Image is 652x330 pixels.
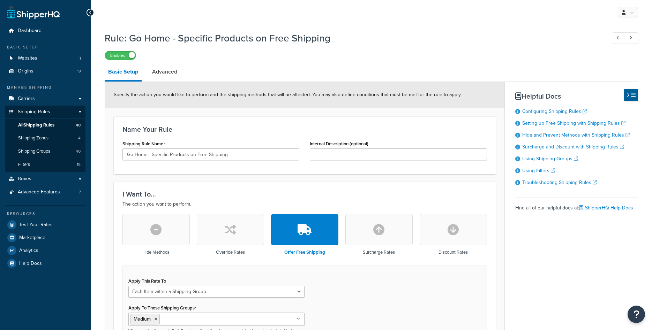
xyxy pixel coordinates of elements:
[18,109,50,115] span: Shipping Rules
[5,211,85,217] div: Resources
[5,132,85,145] a: Shipping Zones4
[122,200,487,208] p: The action you want to perform.
[5,172,85,185] a: Boxes
[105,63,142,82] a: Basic Setup
[522,167,555,174] a: Using Filters
[19,222,53,228] span: Test Your Rates
[579,204,633,212] a: ShipperHQ Help Docs
[105,51,136,60] label: Enabled
[18,148,50,154] span: Shipping Groups
[18,122,54,128] span: All Shipping Rules
[5,186,85,199] a: Advanced Features7
[128,278,166,284] label: Apply This Rate To
[18,135,48,141] span: Shipping Zones
[18,176,31,182] span: Boxes
[625,32,638,44] a: Next Record
[128,305,196,311] label: Apply To These Shipping Groups
[515,198,638,213] div: Find all of our helpful docs at:
[18,55,37,61] span: Websites
[77,68,81,74] span: 19
[142,250,170,255] h3: Hide Methods
[5,92,85,105] a: Carriers
[284,250,325,255] h3: Offer Free Shipping
[5,44,85,50] div: Basic Setup
[18,28,42,34] span: Dashboard
[5,158,85,171] a: Filters15
[5,257,85,270] a: Help Docs
[134,315,151,323] span: Medium
[78,135,81,141] span: 4
[624,89,638,101] button: Hide Help Docs
[5,52,85,65] a: Websites1
[522,120,625,127] a: Setting up Free Shipping with Shipping Rules
[310,141,368,146] label: Internal Description (optional)
[19,261,42,267] span: Help Docs
[76,148,81,154] span: 40
[149,63,181,80] a: Advanced
[77,162,81,168] span: 15
[515,92,638,100] h3: Helpful Docs
[5,65,85,78] a: Origins19
[5,218,85,231] a: Test Your Rates
[80,55,81,61] span: 1
[612,32,625,44] a: Previous Record
[5,132,85,145] li: Shipping Zones
[5,106,85,118] a: Shipping Rules
[5,186,85,199] li: Advanced Features
[19,235,45,241] span: Marketplace
[5,65,85,78] li: Origins
[79,189,81,195] span: 7
[363,250,395,255] h3: Surcharge Rates
[19,248,38,254] span: Analytics
[522,108,587,115] a: Configuring Shipping Rules
[522,155,578,162] a: Using Shipping Groups
[522,131,630,139] a: Hide and Prevent Methods with Shipping Rules
[439,250,468,255] h3: Discount Rates
[5,145,85,158] a: Shipping Groups40
[5,231,85,244] a: Marketplace
[5,106,85,172] li: Shipping Rules
[5,119,85,132] a: AllShipping Rules40
[5,158,85,171] li: Filters
[5,85,85,91] div: Manage Shipping
[216,250,245,255] h3: Override Rates
[5,244,85,257] a: Analytics
[122,141,165,147] label: Shipping Rule Name
[5,52,85,65] li: Websites
[114,91,462,98] span: Specify the action you would like to perform and the shipping methods that will be affected. You ...
[122,190,487,198] h3: I Want To...
[522,179,597,186] a: Troubleshooting Shipping Rules
[18,96,35,102] span: Carriers
[18,189,60,195] span: Advanced Features
[18,162,30,168] span: Filters
[76,122,81,128] span: 40
[122,125,487,133] h3: Name Your Rule
[5,145,85,158] li: Shipping Groups
[628,306,645,323] button: Open Resource Center
[522,143,624,151] a: Surcharge and Discount with Shipping Rules
[5,24,85,37] a: Dashboard
[105,31,599,45] h1: Rule: Go Home - Specific Products on Free Shipping
[18,68,33,74] span: Origins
